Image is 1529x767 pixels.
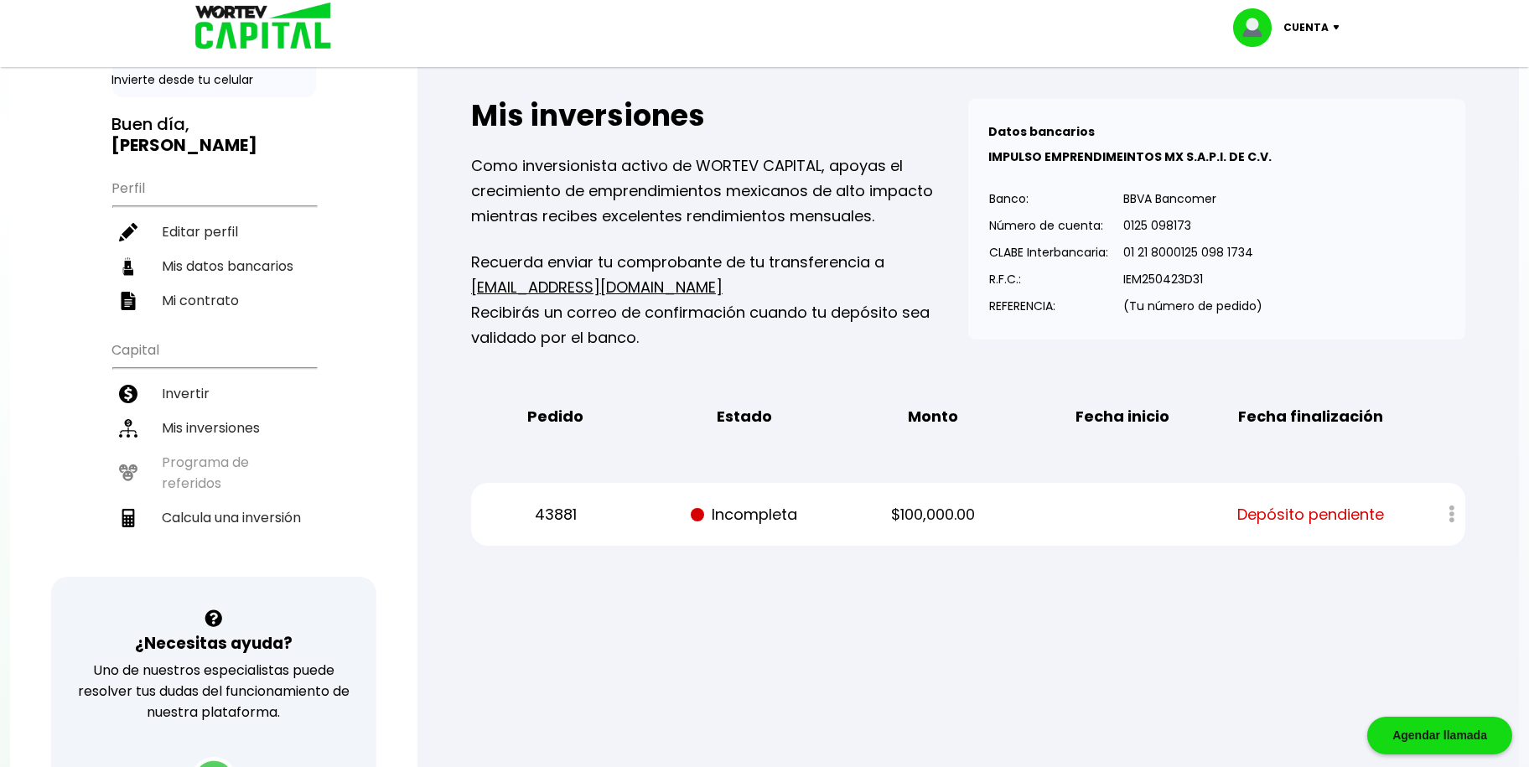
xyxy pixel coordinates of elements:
img: editar-icon.952d3147.svg [119,223,137,241]
p: Como inversionista activo de WORTEV CAPITAL, apoyas el crecimiento de emprendimientos mexicanos d... [471,153,968,229]
p: R.F.C.: [989,267,1108,292]
p: $100,000.00 [853,502,1013,527]
img: datos-icon.10cf9172.svg [119,257,137,276]
p: IEM250423D31 [1123,267,1262,292]
a: Mis datos bancarios [112,249,316,283]
p: Recuerda enviar tu comprobante de tu transferencia a Recibirás un correo de confirmación cuando t... [471,250,968,350]
img: icon-down [1329,25,1351,30]
img: contrato-icon.f2db500c.svg [119,292,137,310]
p: REFERENCIA: [989,293,1108,319]
img: inversiones-icon.6695dc30.svg [119,419,137,438]
p: Uno de nuestros especialistas puede resolver tus dudas del funcionamiento de nuestra plataforma. [73,660,355,723]
p: Incompleta [665,502,824,527]
img: invertir-icon.b3b967d7.svg [119,385,137,403]
b: Fecha inicio [1075,404,1169,429]
p: Banco: [989,186,1108,211]
b: Monto [908,404,958,429]
a: Calcula una inversión [112,500,316,535]
p: Cuenta [1283,15,1329,40]
a: Mi contrato [112,283,316,318]
h3: Buen día, [112,114,316,156]
p: (Tu número de pedido) [1123,293,1262,319]
b: [PERSON_NAME] [112,133,258,157]
b: IMPULSO EMPRENDIMEINTOS MX S.A.P.I. DE C.V. [988,148,1272,165]
span: Depósito pendiente [1237,502,1384,527]
b: Estado [717,404,772,429]
b: Datos bancarios [988,123,1095,140]
a: Editar perfil [112,215,316,249]
img: calculadora-icon.17d418c4.svg [119,509,137,527]
p: 0125 098173 [1123,213,1262,238]
h3: ¿Necesitas ayuda? [135,631,293,656]
p: 01 21 8000125 098 1734 [1123,240,1262,265]
ul: Perfil [112,169,316,318]
p: Número de cuenta: [989,213,1108,238]
a: Mis inversiones [112,411,316,445]
b: Fecha finalización [1238,404,1383,429]
p: BBVA Bancomer [1123,186,1262,211]
p: 43881 [476,502,635,527]
p: Invierte desde tu celular [112,71,316,89]
img: profile-image [1233,8,1283,47]
div: Agendar llamada [1367,717,1512,754]
h2: Mis inversiones [471,99,968,132]
ul: Capital [112,331,316,577]
p: CLABE Interbancaria: [989,240,1108,265]
b: Pedido [527,404,583,429]
a: Invertir [112,376,316,411]
a: [EMAIL_ADDRESS][DOMAIN_NAME] [471,277,723,298]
